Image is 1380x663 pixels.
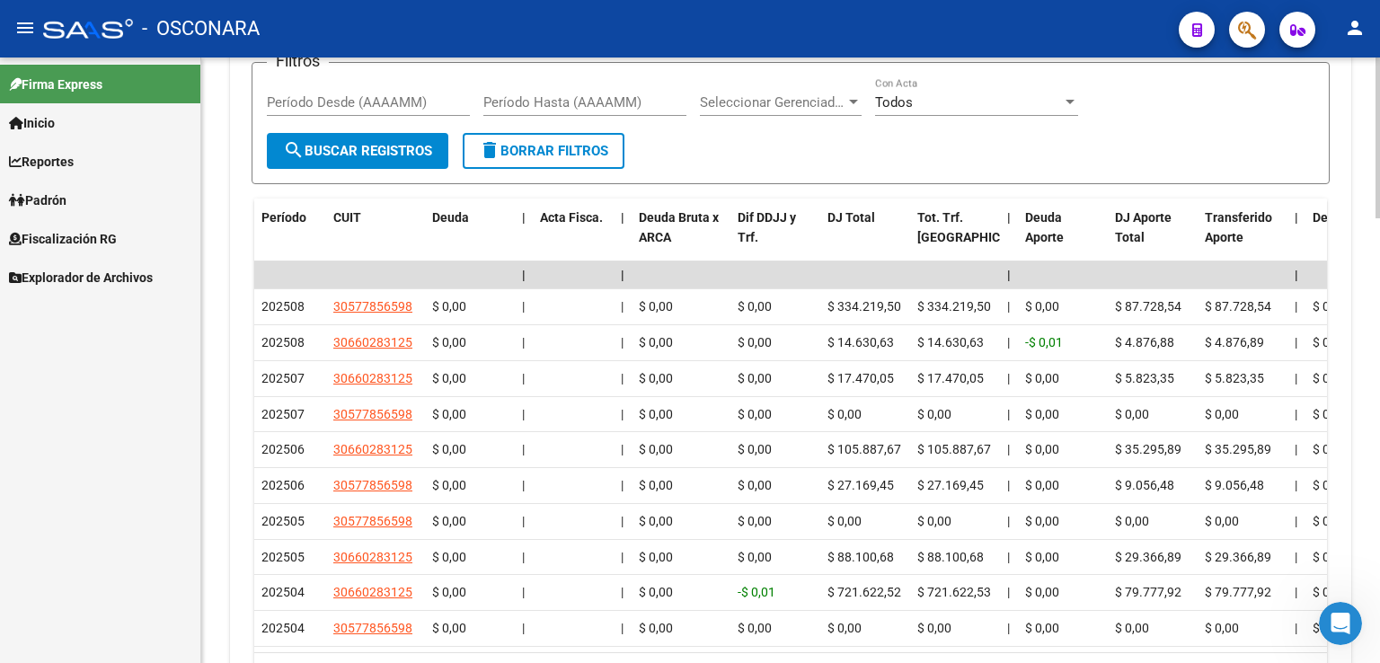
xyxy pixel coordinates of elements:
[1295,335,1297,349] span: |
[432,335,466,349] span: $ 0,00
[1313,407,1347,421] span: $ 0,00
[1344,17,1366,39] mat-icon: person
[621,621,624,635] span: |
[432,478,466,492] span: $ 0,00
[738,299,772,314] span: $ 0,00
[36,128,323,189] p: Hola! [PERSON_NAME]
[917,621,951,635] span: $ 0,00
[1115,514,1149,528] span: $ 0,00
[261,621,305,635] span: 202504
[1205,407,1239,421] span: $ 0,00
[1295,299,1297,314] span: |
[333,442,412,456] span: 30660283125
[827,299,901,314] span: $ 334.219,50
[827,442,901,456] span: $ 105.887,67
[333,478,412,492] span: 30577856598
[14,17,36,39] mat-icon: menu
[827,621,862,635] span: $ 0,00
[1018,199,1108,278] datatable-header-cell: Deuda Aporte
[738,478,772,492] span: $ 0,00
[639,335,673,349] span: $ 0,00
[827,478,894,492] span: $ 27.169,45
[1025,585,1059,599] span: $ 0,00
[1025,442,1059,456] span: $ 0,00
[261,442,305,456] span: 202506
[9,268,153,287] span: Explorador de Archivos
[738,210,796,245] span: Dif DDJJ y Trf.
[827,335,894,349] span: $ 14.630,63
[621,442,624,456] span: |
[738,407,772,421] span: $ 0,00
[827,371,894,385] span: $ 17.470,05
[1295,585,1297,599] span: |
[1000,199,1018,278] datatable-header-cell: |
[1115,371,1174,385] span: $ 5.823,35
[522,478,525,492] span: |
[1313,514,1347,528] span: $ 0,00
[738,335,772,349] span: $ 0,00
[479,143,608,159] span: Borrar Filtros
[1287,199,1305,278] datatable-header-cell: |
[621,268,624,282] span: |
[639,478,673,492] span: $ 0,00
[9,152,74,172] span: Reportes
[1205,514,1239,528] span: $ 0,00
[1115,442,1181,456] span: $ 35.295,89
[1007,550,1010,564] span: |
[917,371,984,385] span: $ 17.470,05
[1313,371,1347,385] span: $ 0,00
[1115,335,1174,349] span: $ 4.876,88
[1025,335,1063,349] span: -$ 0,01
[1205,210,1272,245] span: Transferido Aporte
[1205,442,1271,456] span: $ 35.295,89
[432,442,466,456] span: $ 0,00
[738,550,772,564] span: $ 0,00
[639,407,673,421] span: $ 0,00
[463,133,624,169] button: Borrar Filtros
[827,514,862,528] span: $ 0,00
[261,514,305,528] span: 202505
[333,335,412,349] span: 30660283125
[37,284,73,320] div: Profile image for Soporte
[432,585,466,599] span: $ 0,00
[1198,199,1287,278] datatable-header-cell: Transferido Aporte
[738,585,775,599] span: -$ 0,01
[1313,550,1347,564] span: $ 0,00
[738,514,772,528] span: $ 0,00
[333,299,412,314] span: 30577856598
[9,75,102,94] span: Firma Express
[333,371,412,385] span: 30660283125
[1007,621,1010,635] span: |
[261,407,305,421] span: 202507
[1295,371,1297,385] span: |
[917,335,984,349] span: $ 14.630,63
[1007,371,1010,385] span: |
[283,139,305,161] mat-icon: search
[1295,550,1297,564] span: |
[1025,478,1059,492] span: $ 0,00
[621,550,624,564] span: |
[240,543,298,555] span: Mensajes
[639,299,673,314] span: $ 0,00
[639,371,673,385] span: $ 0,00
[1313,585,1347,599] span: $ 0,00
[1025,299,1059,314] span: $ 0,00
[522,585,525,599] span: |
[261,210,306,225] span: Período
[1115,621,1149,635] span: $ 0,00
[917,478,984,492] span: $ 27.169,45
[9,190,66,210] span: Padrón
[333,407,412,421] span: 30577856598
[1007,268,1011,282] span: |
[621,407,624,421] span: |
[80,302,129,321] div: Soporte
[522,335,525,349] span: |
[1007,514,1010,528] span: |
[917,514,951,528] span: $ 0,00
[1007,478,1010,492] span: |
[827,210,875,225] span: DJ Total
[639,585,673,599] span: $ 0,00
[36,189,323,219] p: Necesitás ayuda?
[1007,299,1010,314] span: |
[1295,478,1297,492] span: |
